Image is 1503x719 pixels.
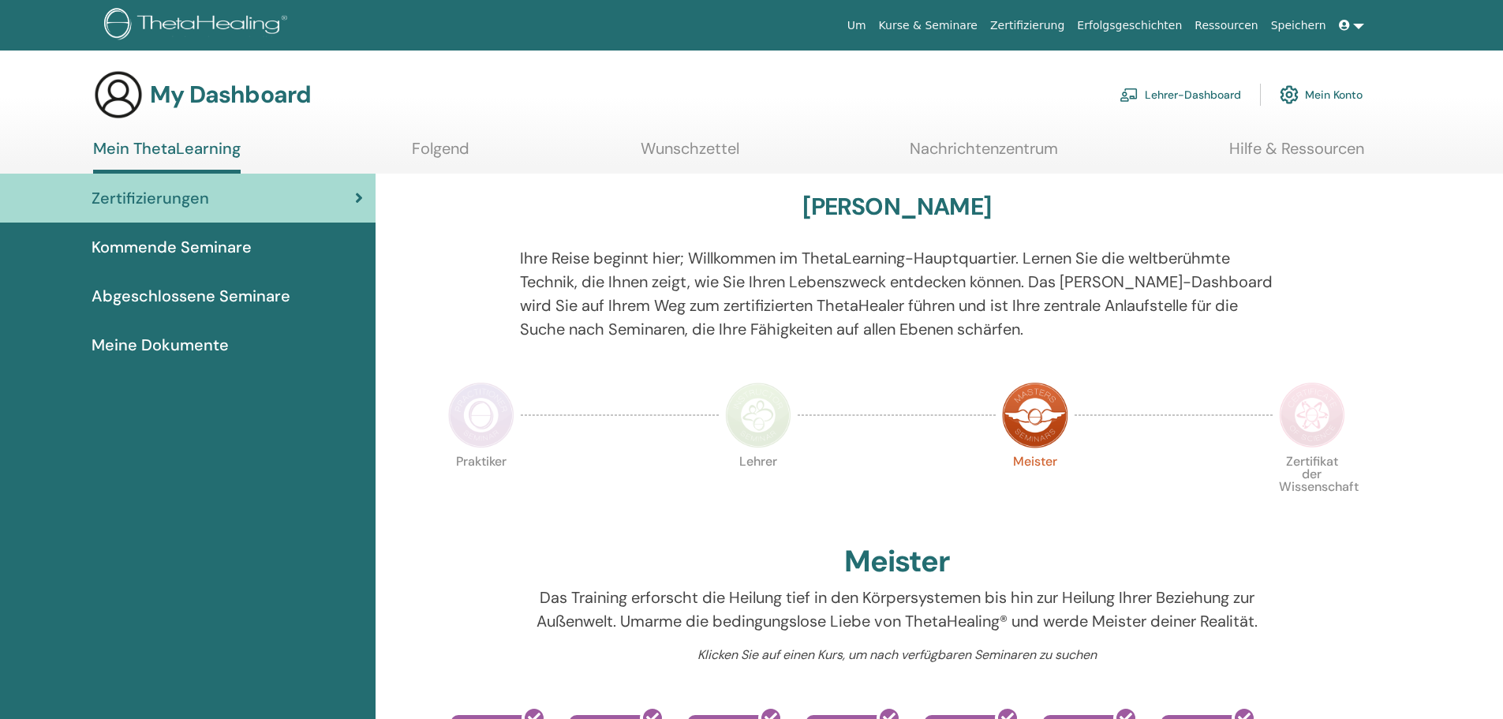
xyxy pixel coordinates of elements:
p: Klicken Sie auf einen Kurs, um nach verfügbaren Seminaren zu suchen [520,646,1273,665]
span: Abgeschlossene Seminare [92,284,290,308]
span: Kommende Seminare [92,235,252,259]
a: Ressourcen [1188,11,1264,40]
a: Mein Konto [1280,77,1363,112]
h3: [PERSON_NAME] [802,193,991,221]
a: Mein ThetaLearning [93,139,241,174]
a: Hilfe & Ressourcen [1229,139,1364,170]
a: Kurse & Seminare [873,11,984,40]
a: Um [841,11,873,40]
span: Zertifizierungen [92,186,209,210]
span: Meine Dokumente [92,333,229,357]
a: Wunschzettel [641,139,739,170]
img: Practitioner [448,382,514,448]
a: Speichern [1265,11,1333,40]
img: cog.svg [1280,81,1299,108]
p: Zertifikat der Wissenschaft [1279,455,1345,522]
img: logo.png [104,8,293,43]
a: Nachrichtenzentrum [910,139,1058,170]
p: Das Training erforscht die Heilung tief in den Körpersystemen bis hin zur Heilung Ihrer Beziehung... [520,586,1273,633]
p: Praktiker [448,455,514,522]
img: Certificate of Science [1279,382,1345,448]
h3: My Dashboard [150,81,311,109]
p: Lehrer [725,455,791,522]
img: Instructor [725,382,791,448]
img: chalkboard-teacher.svg [1120,88,1138,102]
p: Meister [1002,455,1068,522]
a: Lehrer-Dashboard [1120,77,1241,112]
a: Zertifizierung [984,11,1071,40]
h2: Meister [844,544,950,580]
a: Folgend [412,139,469,170]
img: generic-user-icon.jpg [93,69,144,120]
p: Ihre Reise beginnt hier; Willkommen im ThetaLearning-Hauptquartier. Lernen Sie die weltberühmte T... [520,246,1273,341]
a: Erfolgsgeschichten [1071,11,1188,40]
img: Master [1002,382,1068,448]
